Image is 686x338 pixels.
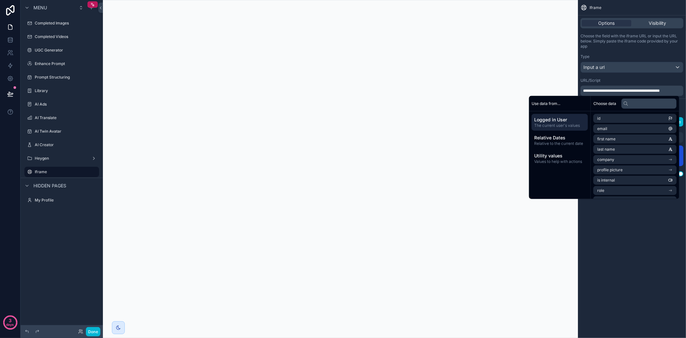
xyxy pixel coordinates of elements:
[35,34,98,39] label: Completed Videos
[35,48,98,53] label: UGC Generator
[590,5,601,10] span: Iframe
[24,126,99,136] a: AI Twin Avatar
[35,61,98,66] label: Enhance Prompt
[24,167,99,177] a: Iframe
[24,18,99,28] a: Completed Images
[24,99,99,109] a: AI Ads
[24,195,99,205] a: My Profile
[24,45,99,55] a: UGC Generator
[35,21,98,26] label: Completed Images
[24,86,99,96] a: Library
[24,32,99,42] a: Completed Videos
[35,102,98,107] label: AI Ads
[529,111,590,169] div: scrollable content
[24,140,99,150] a: AI Creator
[534,117,585,123] span: Logged in User
[9,317,12,324] p: 3
[24,113,99,123] a: AI Translate
[33,5,47,11] span: Menu
[35,169,95,174] label: Iframe
[35,75,98,80] label: Prompt Structuring
[532,101,560,106] span: Use data from...
[534,159,585,164] span: Values to help with actions
[35,142,98,147] label: AI Creator
[581,62,683,73] button: Input a url
[593,101,616,106] span: Choose data
[581,54,590,59] label: Type
[24,72,99,82] a: Prompt Structuring
[581,33,683,49] p: Choose the field with the iframe URL or input the URL below. Simply paste the iframe code provide...
[581,86,683,96] div: scrollable content
[33,183,66,189] span: Hidden pages
[35,115,98,120] label: AI Translate
[24,59,99,69] a: Enhance Prompt
[534,141,585,146] span: Relative to the current date
[599,20,615,26] span: Options
[35,198,98,203] label: My Profile
[35,129,98,134] label: AI Twin Avatar
[6,320,14,329] p: days
[35,88,98,93] label: Library
[534,153,585,159] span: Utility values
[649,20,666,26] span: Visibility
[534,135,585,141] span: Relative Dates
[24,153,99,164] a: Heygen
[583,64,605,70] span: Input a url
[86,327,100,336] button: Done
[35,156,89,161] label: Heygen
[534,123,585,128] span: The current user's values
[581,78,600,83] label: URL/Script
